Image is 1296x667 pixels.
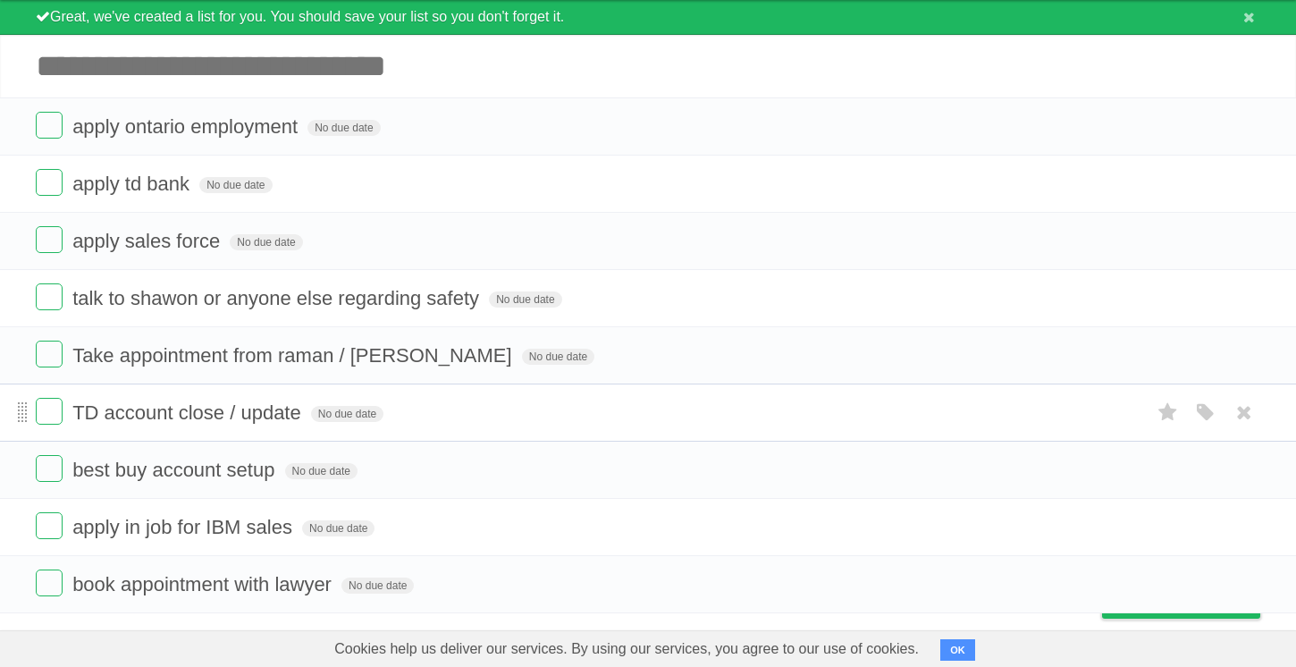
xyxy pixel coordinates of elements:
[72,573,336,595] span: book appointment with lawyer
[72,230,224,252] span: apply sales force
[341,578,414,594] span: No due date
[302,520,374,536] span: No due date
[72,344,517,367] span: Take appointment from raman / [PERSON_NAME]
[72,516,297,538] span: apply in job for IBM sales
[522,349,594,365] span: No due date
[230,234,302,250] span: No due date
[72,287,484,309] span: talk to shawon or anyone else regarding safety
[36,169,63,196] label: Done
[36,341,63,367] label: Done
[36,570,63,596] label: Done
[36,455,63,482] label: Done
[307,120,380,136] span: No due date
[36,283,63,310] label: Done
[36,226,63,253] label: Done
[1140,587,1251,618] span: Buy me a coffee
[72,401,306,424] span: TD account close / update
[316,631,937,667] span: Cookies help us deliver our services. By using our services, you agree to our use of cookies.
[285,463,358,479] span: No due date
[940,639,975,661] button: OK
[36,512,63,539] label: Done
[36,398,63,425] label: Done
[72,459,279,481] span: best buy account setup
[36,112,63,139] label: Done
[199,177,272,193] span: No due date
[72,115,302,138] span: apply ontario employment
[72,173,194,195] span: apply td bank
[1151,398,1185,427] label: Star task
[489,291,561,308] span: No due date
[311,406,383,422] span: No due date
